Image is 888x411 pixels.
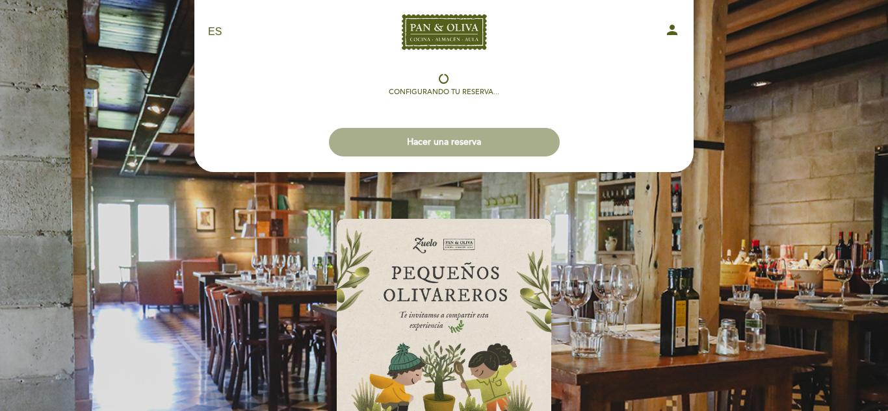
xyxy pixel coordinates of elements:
button: person [664,22,680,42]
div: Configurando tu reserva... [389,87,499,97]
i: person [664,22,680,38]
a: Pan & Oliva [363,14,525,50]
button: Hacer una reserva [329,128,560,156]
